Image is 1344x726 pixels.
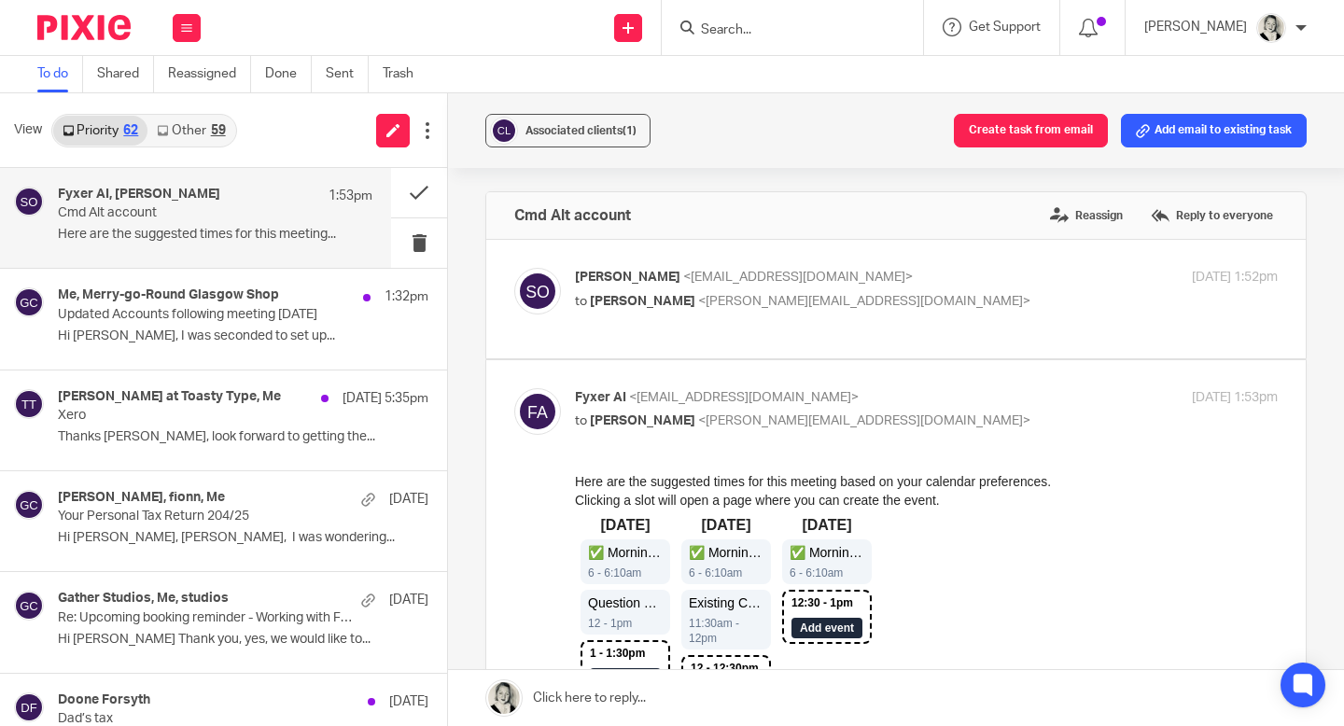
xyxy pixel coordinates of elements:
p: Hi [PERSON_NAME] Thank you, yes, we would like to... [58,632,428,648]
a: 👍 [260,341,279,356]
img: svg%3E [14,490,44,520]
p: 12:30 - 1pm [217,123,287,138]
p: 12 - 1pm [13,144,88,159]
p: 6 - 6:10am [114,93,189,108]
p: 1:53pm [329,187,372,205]
div: 59 [211,124,226,137]
span: [PERSON_NAME] [590,295,695,308]
p: [DATE] 1:52pm [1192,268,1278,287]
img: Pixie [37,15,131,40]
p: 6 - 6:10am [13,93,88,108]
a: Priority62 [53,116,147,146]
span: (1) [623,125,637,136]
p: [DATE] [389,490,428,509]
img: svg%3E [14,187,44,216]
p: Your Personal Tax Return 204/25 [58,509,355,524]
a: Trash [383,56,427,92]
p: Updated Accounts following meeting [DATE] [58,307,355,323]
img: svg%3E [14,287,44,317]
p: 6 - 6:10am [215,93,289,108]
a: 👎 [281,341,300,356]
span: Get Support [969,21,1041,34]
img: svg%3E [514,268,561,314]
a: To do [37,56,83,92]
h4: Doone Forsyth [58,692,150,708]
span: [PERSON_NAME] [575,271,680,284]
a: Done [265,56,312,92]
p: Existing Clients : 30 Minute Meeting - [PERSON_NAME] and [PERSON_NAME] @ Fearless Financials [114,121,189,140]
p: Xero [58,408,355,424]
span: <[PERSON_NAME][EMAIL_ADDRESS][DOMAIN_NAME]> [698,295,1030,308]
p: 1 - 1:30pm [15,174,86,188]
p: [DATE] 5:35pm [343,389,428,408]
a: Other59 [147,116,234,146]
p: [PERSON_NAME] [1144,18,1247,36]
a: Shared [97,56,154,92]
p: 5 - 7pm [13,254,88,269]
button: Create task from email [954,114,1108,147]
h4: Me, Merry-go-Round Glasgow Shop [58,287,279,303]
p: 1:32pm [385,287,428,306]
label: Reassign [1045,202,1127,230]
p: Re: Upcoming booking reminder - Working with Fearless Financials - Initial Call [58,610,355,626]
button: Associated clients(1) [485,114,651,147]
p: [DATE] [389,692,428,711]
p: 11:30am - 12pm [114,144,189,174]
span: Fyxer AI [575,391,626,404]
span: to [575,414,587,427]
p: Football [13,231,88,250]
img: DA590EE6-2184-4DF2-A25D-D99FB904303F_1_201_a.jpeg [1256,13,1286,43]
a: Sent [326,56,369,92]
span: <[PERSON_NAME][EMAIL_ADDRESS][DOMAIN_NAME]> [698,414,1030,427]
th: [DATE] [105,43,197,63]
span: View [14,120,42,140]
a: Click to learn more about scheduling with [PERSON_NAME] [124,314,470,328]
img: svg%3E [514,388,561,435]
span: to [575,295,587,308]
h4: [PERSON_NAME] at Toasty Type, Me [58,389,281,405]
img: svg%3E [14,692,44,722]
p: [DATE] [389,591,428,609]
p: Cmd Alt account [58,205,310,221]
p: ✅ Morning walk [13,71,88,90]
th: [DATE] [206,43,298,63]
h4: [PERSON_NAME], fionn, Me [58,490,225,506]
span: <[EMAIL_ADDRESS][DOMAIN_NAME]> [629,391,859,404]
button: Add email to existing task [1121,114,1307,147]
p: 12 - 12:30pm [116,188,187,203]
img: svg%3E [490,117,518,145]
img: svg%3E [14,389,44,419]
p: ✅ Morning walk [114,71,189,90]
p: [DATE] 1:53pm [1192,388,1278,408]
h4: Gather Studios, Me, studios [58,591,229,607]
p: Here are the suggested times for this meeting... [58,227,372,243]
p: Hi [PERSON_NAME], [PERSON_NAME], I was wondering... [58,530,428,546]
th: [DATE] [5,43,96,63]
label: Reply to everyone [1146,202,1278,230]
input: Search [699,22,867,39]
a: Add event [15,196,86,216]
p: Question TIME [13,121,88,140]
a: Add event [116,211,187,231]
p: Thanks [PERSON_NAME], look forward to getting the... [58,429,428,445]
span: <[EMAIL_ADDRESS][DOMAIN_NAME]> [683,271,913,284]
p: Hi [PERSON_NAME], I was seconded to set up... [58,328,428,344]
h4: Cmd Alt account [514,206,631,225]
span: Associated clients [525,125,637,136]
img: svg%3E [14,591,44,621]
div: 62 [123,124,138,137]
h4: Fyxer AI, [PERSON_NAME] [58,187,220,202]
span: [PERSON_NAME] [590,414,695,427]
a: Add event [217,146,287,166]
p: ✅ Morning walk [215,71,289,90]
a: Reassigned [168,56,251,92]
